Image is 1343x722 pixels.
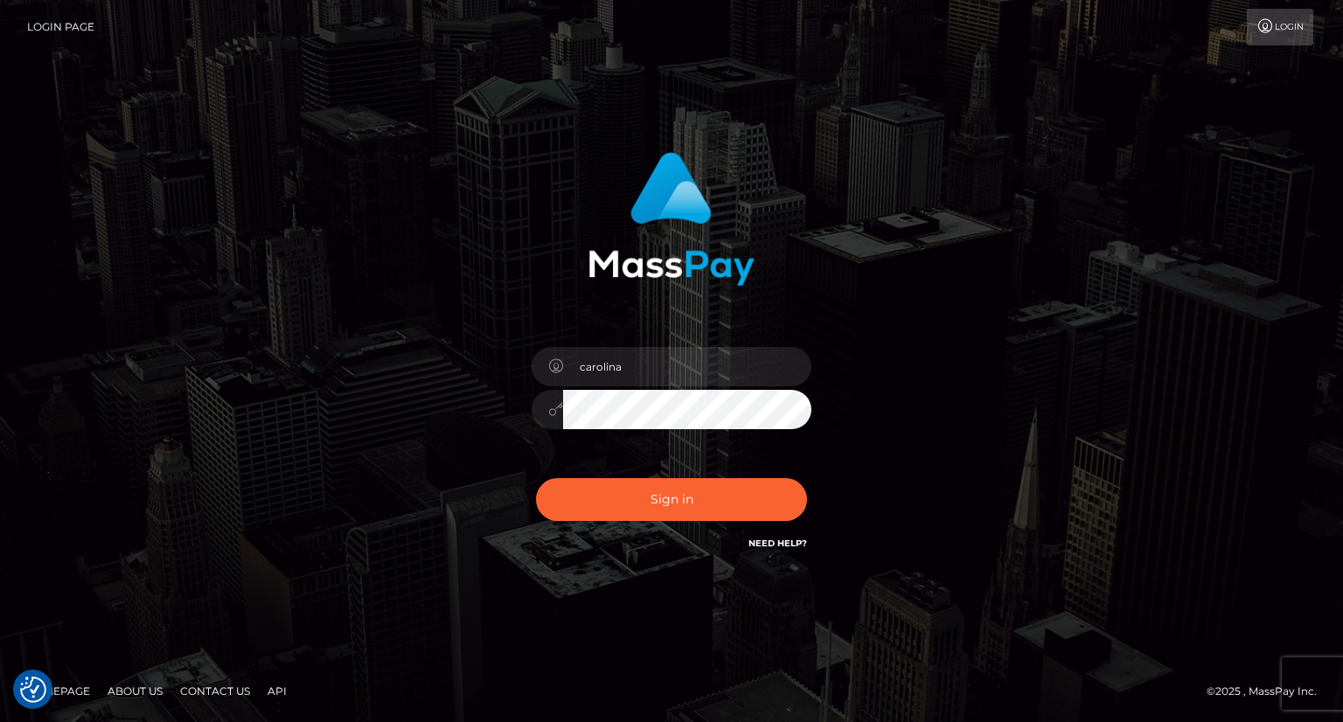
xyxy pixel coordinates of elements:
button: Consent Preferences [20,677,46,703]
a: Homepage [19,677,97,705]
a: Login [1247,9,1313,45]
img: MassPay Login [588,152,755,286]
div: © 2025 , MassPay Inc. [1207,682,1330,701]
a: About Us [101,677,170,705]
a: Login Page [27,9,94,45]
a: Contact Us [173,677,257,705]
input: Username... [563,347,811,386]
a: Need Help? [748,538,807,549]
a: API [261,677,294,705]
img: Revisit consent button [20,677,46,703]
button: Sign in [536,478,807,521]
